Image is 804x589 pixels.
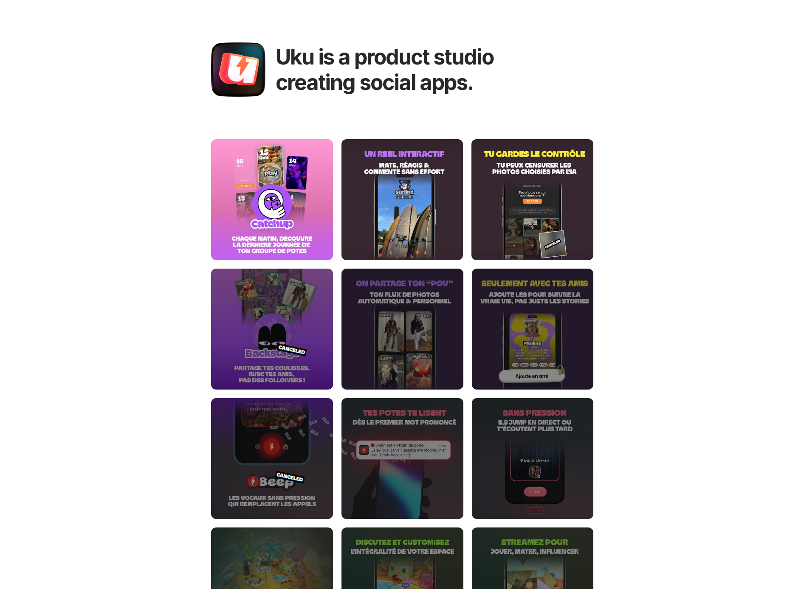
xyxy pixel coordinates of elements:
h1: Uku is a product studio creating social apps. [276,44,561,95]
img: Catchup - chaque matin, découvre la dernière journée de ton groupe de potes [211,139,333,260]
img: Un reel interactif dans lequel tu peux mater, réagir ou commenter [341,139,463,260]
img: Seulement avec tes amis, ajoute les pour découvrir leur vraie vie, pas juste des stories. [471,269,593,390]
img: Backstage - partage tes coulisses, avec tes amis, pas des followers. [211,269,333,390]
img: Seulement avec tes amis, ajoute les pour découvrir leur vraie vie, pas juste des stories. [471,398,593,519]
img: Backstage - partage tes coulisses, avec tes amis, pas des followers. [211,398,333,519]
img: Backstage partage ton "POV" : ton flux automatique et personnel [341,398,463,519]
img: Tu gardes le contrôle : tu peux censurer les photos choisies par l'IA [471,139,593,260]
img: Backstage partage ton "POV" : ton flux automatique et personnel [341,269,463,390]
